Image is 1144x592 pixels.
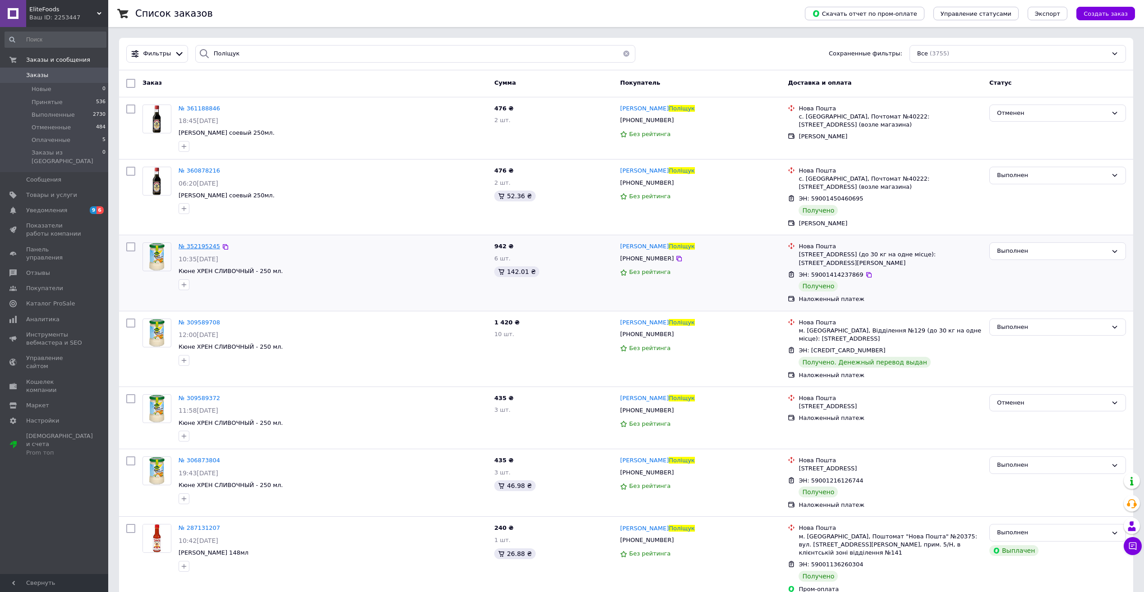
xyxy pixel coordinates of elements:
[620,456,694,465] a: [PERSON_NAME]Поліщук
[26,246,83,262] span: Панель управления
[179,343,283,350] a: Кюне ХРЕН СЛИВОЧНЫЙ - 250 мл.
[494,243,514,250] span: 942 ₴
[989,79,1012,86] span: Статус
[96,206,104,214] span: 6
[805,7,924,20] button: Скачать отчет по пром-оплате
[629,483,671,489] span: Без рейтинга
[26,378,83,394] span: Кошелек компании
[629,345,671,351] span: Без рейтинга
[494,469,510,476] span: 3 шт.
[933,7,1019,20] button: Управление статусами
[620,331,674,337] span: [PHONE_NUMBER]
[669,395,694,401] span: Поліщук
[829,50,902,58] span: Сохраненные фильтры:
[799,414,982,422] div: Наложенный платеж
[799,394,982,402] div: Нова Пошта
[26,331,83,347] span: Инструменты вебмастера и SEO
[135,8,213,19] h1: Список заказов
[629,131,671,137] span: Без рейтинга
[1084,10,1128,17] span: Создать заказ
[788,79,851,86] span: Доставка и оплата
[179,407,218,414] span: 11:58[DATE]
[142,105,171,133] a: Фото товару
[629,193,671,200] span: Без рейтинга
[179,117,218,124] span: 18:45[DATE]
[179,105,220,112] a: № 361188846
[799,295,982,303] div: Наложенный платеж
[799,357,930,368] div: Получено. Денежный перевод выдан
[32,98,63,106] span: Принятые
[620,394,694,403] a: [PERSON_NAME]Поліщук
[799,456,982,464] div: Нова Пошта
[26,206,67,214] span: Уведомления
[669,105,694,112] span: Поліщук
[620,525,669,532] span: [PERSON_NAME]
[29,14,108,22] div: Ваш ID: 2253447
[26,191,77,199] span: Товары и услуги
[799,319,982,327] div: Нова Пошта
[799,167,982,175] div: Нова Пошта
[620,79,660,86] span: Покупатель
[669,243,694,250] span: Поліщук
[26,354,83,370] span: Управление сайтом
[997,323,1107,332] div: Выполнен
[5,32,106,48] input: Поиск
[1076,7,1135,20] button: Создать заказ
[629,550,671,557] span: Без рейтинга
[102,136,106,144] span: 5
[799,242,982,250] div: Нова Пошта
[799,327,982,343] div: м. [GEOGRAPHIC_DATA], Відділення №129 (до 30 кг на одне місце): [STREET_ADDRESS]
[799,402,982,410] div: [STREET_ADDRESS]
[620,105,669,112] span: [PERSON_NAME]
[179,255,218,263] span: 10:35[DATE]
[26,71,48,79] span: Заказы
[930,50,949,57] span: (3755)
[179,129,275,136] span: [PERSON_NAME] соевый 250мл.
[179,192,275,199] a: [PERSON_NAME] соевый 250мл.
[32,123,71,132] span: Отмененные
[179,469,218,477] span: 19:43[DATE]
[494,167,514,174] span: 476 ₴
[179,395,220,401] span: № 309589372
[32,136,70,144] span: Оплаченные
[179,243,220,250] a: № 352195245
[620,167,694,175] a: [PERSON_NAME]Поліщук
[997,528,1107,537] div: Выполнен
[179,319,220,326] a: № 309589708
[1028,7,1067,20] button: Экспорт
[179,180,218,187] span: 06:20[DATE]
[620,395,669,401] span: [PERSON_NAME]
[149,319,165,347] img: Фото товару
[799,561,863,568] span: ЭН: 59001136260304
[26,449,93,457] div: Prom топ
[179,482,283,488] span: Кюне ХРЕН СЛИВОЧНЫЙ - 250 мл.
[29,5,97,14] span: EliteFoods
[799,250,982,267] div: [STREET_ADDRESS] (до 30 кг на одне місце): [STREET_ADDRESS][PERSON_NAME]
[941,10,1011,17] span: Управление статусами
[26,269,50,277] span: Отзывы
[143,50,171,58] span: Фильтры
[620,255,674,262] span: [PHONE_NUMBER]
[142,319,171,347] a: Фото товару
[799,487,838,497] div: Получено
[799,477,863,484] span: ЭН: 59001216126744
[179,419,283,426] a: Кюне ХРЕН СЛИВОЧНЫЙ - 250 мл.
[26,417,59,425] span: Настройки
[997,109,1107,118] div: Отменен
[195,45,635,63] input: Поиск по номеру заказа, ФИО покупателя, номеру телефона, Email, номеру накладной
[26,315,60,323] span: Аналитика
[617,45,635,63] button: Очистить
[997,246,1107,256] div: Выполнен
[90,206,97,214] span: 9
[989,545,1038,556] div: Выплачен
[494,548,535,559] div: 26.88 ₴
[620,117,674,123] span: [PHONE_NUMBER]
[629,420,671,427] span: Без рейтинга
[149,243,165,271] img: Фото товару
[799,132,982,141] div: [PERSON_NAME]
[179,268,283,274] a: Кюне ХРЕН СЛИВОЧНЫЙ - 250 мл.
[142,79,162,86] span: Заказ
